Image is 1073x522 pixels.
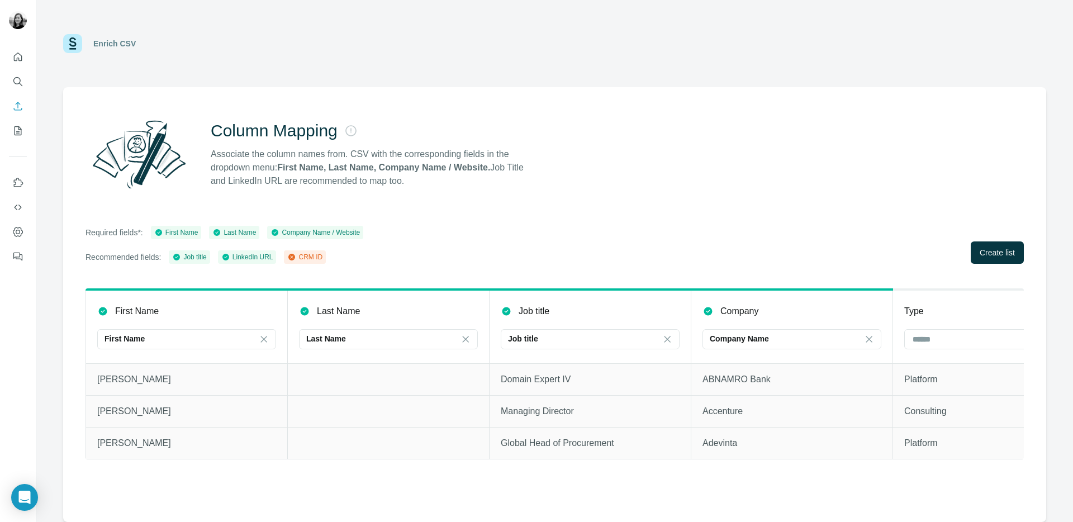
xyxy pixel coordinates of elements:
[904,305,924,318] p: Type
[9,47,27,67] button: Quick start
[9,121,27,141] button: My lists
[63,34,82,53] img: Surfe Logo
[9,72,27,92] button: Search
[86,251,161,263] p: Recommended fields:
[9,246,27,267] button: Feedback
[97,436,276,450] p: [PERSON_NAME]
[702,405,881,418] p: Accenture
[9,96,27,116] button: Enrich CSV
[211,148,534,188] p: Associate the column names from. CSV with the corresponding fields in the dropdown menu: Job Titl...
[702,373,881,386] p: ABNAMRO Bank
[501,373,680,386] p: Domain Expert IV
[971,241,1024,264] button: Create list
[519,305,549,318] p: Job title
[212,227,256,238] div: Last Name
[211,121,338,141] h2: Column Mapping
[221,252,273,262] div: LinkedIn URL
[9,197,27,217] button: Use Surfe API
[9,173,27,193] button: Use Surfe on LinkedIn
[501,436,680,450] p: Global Head of Procurement
[720,305,758,318] p: Company
[306,333,346,344] p: Last Name
[9,222,27,242] button: Dashboard
[86,227,143,238] p: Required fields*:
[172,252,206,262] div: Job title
[154,227,198,238] div: First Name
[287,252,322,262] div: CRM ID
[501,405,680,418] p: Managing Director
[317,305,360,318] p: Last Name
[115,305,159,318] p: First Name
[508,333,538,344] p: Job title
[710,333,769,344] p: Company Name
[277,163,490,172] strong: First Name, Last Name, Company Name / Website.
[86,114,193,194] img: Surfe Illustration - Column Mapping
[97,373,276,386] p: [PERSON_NAME]
[702,436,881,450] p: Adevinta
[105,333,145,344] p: First Name
[270,227,360,238] div: Company Name / Website
[980,247,1015,258] span: Create list
[9,11,27,29] img: Avatar
[93,38,136,49] div: Enrich CSV
[97,405,276,418] p: [PERSON_NAME]
[11,484,38,511] div: Open Intercom Messenger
